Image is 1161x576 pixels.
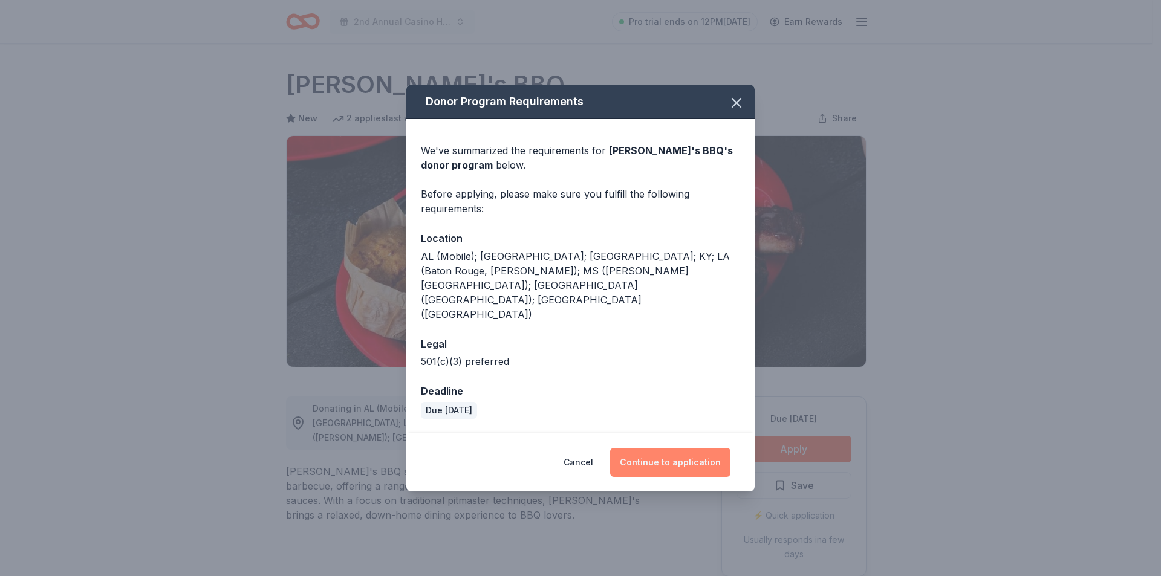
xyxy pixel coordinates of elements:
button: Cancel [564,448,593,477]
div: Legal [421,336,740,352]
div: Due [DATE] [421,402,477,419]
div: Location [421,230,740,246]
div: Donor Program Requirements [406,85,755,119]
div: Before applying, please make sure you fulfill the following requirements: [421,187,740,216]
div: Deadline [421,383,740,399]
div: AL (Mobile); [GEOGRAPHIC_DATA]; [GEOGRAPHIC_DATA]; KY; LA (Baton Rouge, [PERSON_NAME]); MS ([PERS... [421,249,740,322]
div: 501(c)(3) preferred [421,354,740,369]
div: We've summarized the requirements for below. [421,143,740,172]
button: Continue to application [610,448,730,477]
